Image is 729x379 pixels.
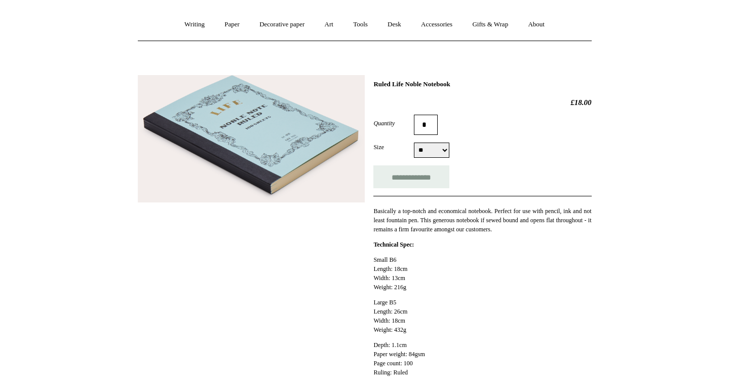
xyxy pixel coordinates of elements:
[344,11,377,38] a: Tools
[373,80,591,88] h1: Ruled Life Noble Notebook
[412,11,462,38] a: Accessories
[250,11,314,38] a: Decorative paper
[519,11,554,38] a: About
[378,11,410,38] a: Desk
[373,143,414,152] label: Size
[373,98,591,107] h2: £18.00
[175,11,214,38] a: Writing
[373,255,591,292] p: Small B6 Length: 18cm Width: 13cm Weight: 216g
[316,11,342,38] a: Art
[215,11,249,38] a: Paper
[373,298,591,334] p: Large B5 Length: 26cm Width: 18cm Weight: 432g
[373,206,591,234] p: Basically a top-notch and economical notebook. Perfect for use with pencil, ink and not least fou...
[373,119,414,128] label: Quantity
[463,11,517,38] a: Gifts & Wrap
[373,241,414,248] strong: Technical Spec:
[138,75,365,202] img: Ruled Life Noble Notebook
